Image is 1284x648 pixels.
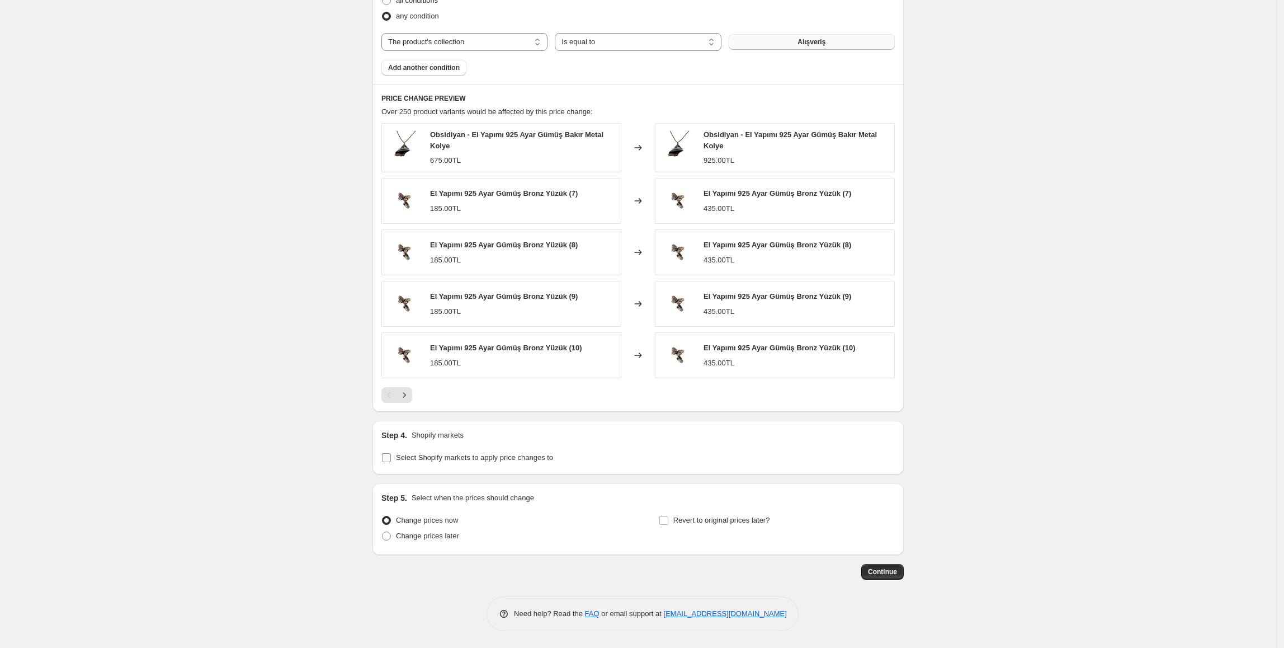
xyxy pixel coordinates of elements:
[704,359,734,367] span: 435.00TL
[430,156,461,165] span: 675.00TL
[430,204,461,213] span: 185.00TL
[585,609,599,618] a: FAQ
[412,492,534,504] p: Select when the prices should change
[430,189,578,198] span: El Yapımı 925 Ayar Gümüş Bronz Yüzük (7)
[704,204,734,213] span: 435.00TL
[704,292,851,300] span: El Yapımı 925 Ayar Gümüş Bronz Yüzük (9)
[661,339,695,372] img: RM00053_logosuz_80x.png
[381,107,593,116] span: Over 250 product variants would be affected by this price change:
[704,130,877,150] span: Obsidiyan - El Yapımı 925 Ayar Gümüş Bakır Metal Kolye
[396,387,412,403] button: Next
[514,609,585,618] span: Need help? Read the
[381,94,895,103] h6: PRICE CHANGE PREVIEW
[396,453,553,462] span: Select Shopify markets to apply price changes to
[661,184,695,218] img: RM00053_logosuz_80x.png
[661,131,695,165] img: NGS00113_80x.png
[599,609,664,618] span: or email support at
[388,131,421,165] img: NGS00113_80x.png
[664,609,787,618] a: [EMAIL_ADDRESS][DOMAIN_NAME]
[661,236,695,269] img: RM00053_logosuz_80x.png
[430,130,603,150] span: Obsidiyan - El Yapımı 925 Ayar Gümüş Bakır Metal Kolye
[412,430,464,441] p: Shopify markets
[430,292,578,300] span: El Yapımı 925 Ayar Gümüş Bronz Yüzük (9)
[704,307,734,316] span: 435.00TL
[868,567,897,576] span: Continue
[704,156,734,165] span: 925.00TL
[396,12,439,20] span: any condition
[388,287,421,321] img: RM00053_logosuz_80x.png
[661,287,695,321] img: RM00053_logosuz_80x.png
[396,516,458,524] span: Change prices now
[430,359,461,367] span: 185.00TL
[861,564,904,580] button: Continue
[430,256,461,264] span: 185.00TL
[381,430,407,441] h2: Step 4.
[729,34,895,50] button: Alışveriş
[797,37,825,46] span: Alışveriş
[388,339,421,372] img: RM00053_logosuz_80x.png
[381,60,466,76] button: Add another condition
[388,184,421,218] img: RM00053_logosuz_80x.png
[704,256,734,264] span: 435.00TL
[430,307,461,316] span: 185.00TL
[673,516,770,524] span: Revert to original prices later?
[704,344,856,352] span: El Yapımı 925 Ayar Gümüş Bronz Yüzük (10)
[704,241,851,249] span: El Yapımı 925 Ayar Gümüş Bronz Yüzük (8)
[430,344,582,352] span: El Yapımı 925 Ayar Gümüş Bronz Yüzük (10)
[381,387,412,403] nav: Pagination
[430,241,578,249] span: El Yapımı 925 Ayar Gümüş Bronz Yüzük (8)
[388,236,421,269] img: RM00053_logosuz_80x.png
[381,492,407,504] h2: Step 5.
[704,189,851,198] span: El Yapımı 925 Ayar Gümüş Bronz Yüzük (7)
[396,532,459,540] span: Change prices later
[388,63,460,72] span: Add another condition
